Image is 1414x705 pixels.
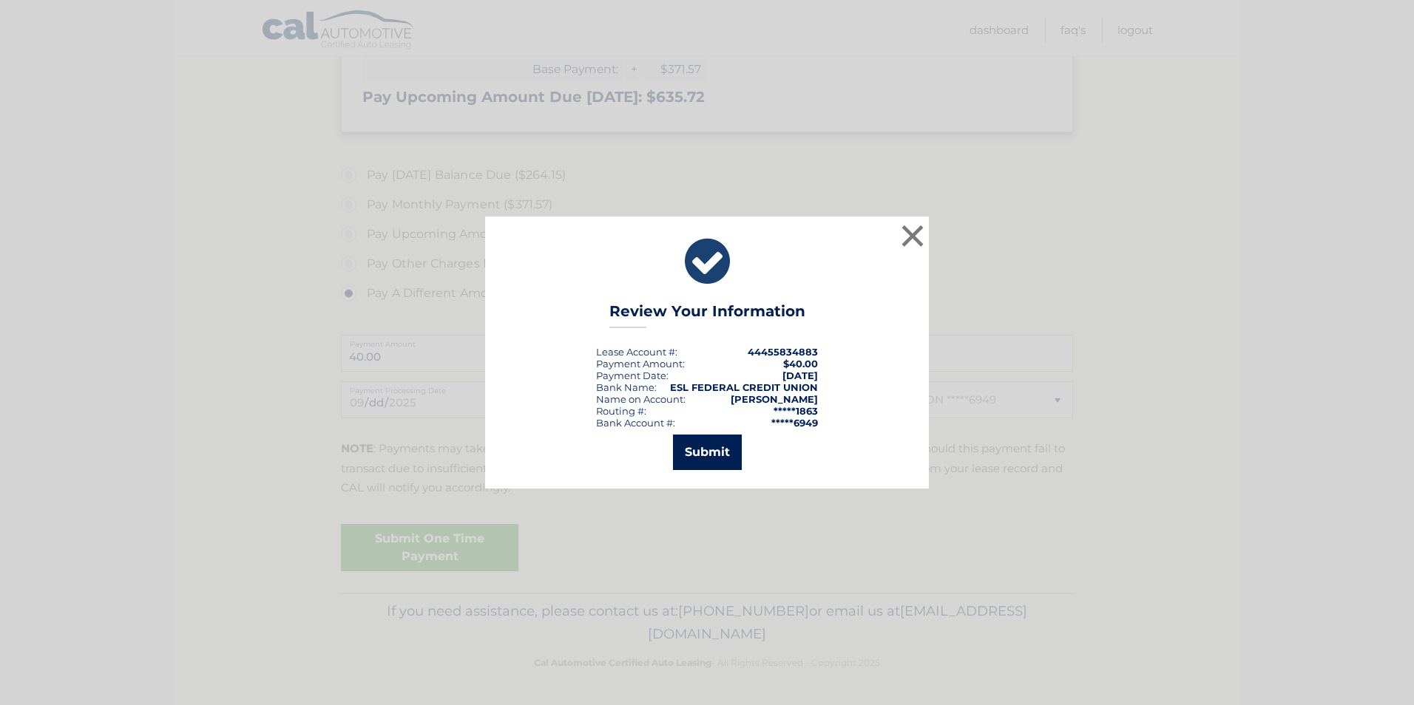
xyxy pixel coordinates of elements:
button: Submit [673,435,742,470]
div: Payment Amount: [596,358,685,369]
span: [DATE] [782,369,818,381]
div: Lease Account #: [596,346,677,358]
strong: ESL FEDERAL CREDIT UNION [670,381,818,393]
span: $40.00 [783,358,818,369]
div: Name on Account: [596,393,686,405]
strong: 44455834883 [748,346,818,358]
div: : [596,369,669,381]
div: Routing #: [596,405,646,417]
div: Bank Account #: [596,417,675,429]
button: × [898,221,927,251]
div: Bank Name: [596,381,657,393]
span: Payment Date [596,369,666,381]
h3: Review Your Information [609,302,805,328]
strong: [PERSON_NAME] [731,393,818,405]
